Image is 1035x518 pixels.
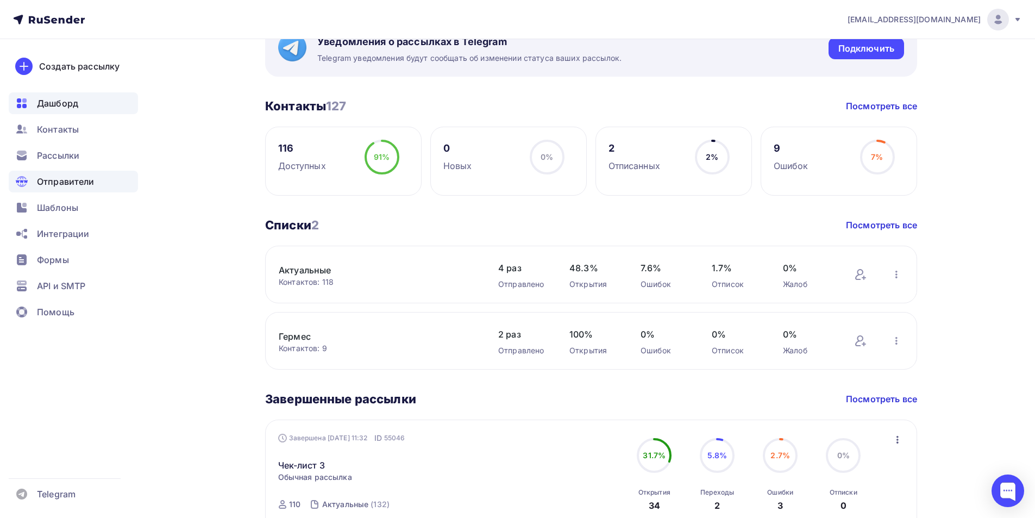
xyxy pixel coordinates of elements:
[770,451,790,460] span: 2.7%
[541,152,553,161] span: 0%
[37,253,69,266] span: Формы
[777,499,783,512] div: 3
[498,345,548,356] div: Отправлено
[609,159,660,172] div: Отписанных
[498,328,548,341] span: 2 раз
[569,345,619,356] div: Открытия
[846,392,917,405] a: Посмотреть все
[371,499,390,510] div: (132)
[278,159,326,172] div: Доступных
[9,171,138,192] a: Отправители
[265,217,319,233] h3: Списки
[609,142,660,155] div: 2
[9,92,138,114] a: Дашборд
[278,472,352,483] span: Обычная рассылка
[289,499,300,510] div: 110
[279,343,476,354] div: Контактов: 9
[311,218,319,232] span: 2
[641,279,690,290] div: Ошибок
[767,488,793,497] div: Ошибки
[9,249,138,271] a: Формы
[641,261,690,274] span: 7.6%
[774,159,808,172] div: Ошибок
[39,60,120,73] div: Создать рассылку
[700,488,734,497] div: Переходы
[840,499,846,512] div: 0
[37,201,78,214] span: Шаблоны
[498,261,548,274] span: 4 раз
[846,219,917,232] a: Посмотреть все
[9,145,138,166] a: Рассылки
[37,97,78,110] span: Дашборд
[783,261,832,274] span: 0%
[37,305,74,319] span: Помощь
[641,345,690,356] div: Ошибок
[774,142,808,155] div: 9
[641,328,690,341] span: 0%
[714,499,720,512] div: 2
[37,149,79,162] span: Рассылки
[279,277,476,288] div: Контактов: 118
[830,488,857,497] div: Отписки
[278,142,326,155] div: 116
[569,328,619,341] span: 100%
[384,433,405,444] span: 55046
[37,175,95,188] span: Отправители
[712,279,761,290] div: Отписок
[278,433,405,444] div: Завершена [DATE] 11:32
[9,118,138,140] a: Контакты
[783,279,832,290] div: Жалоб
[837,451,850,460] span: 0%
[374,152,390,161] span: 91%
[279,264,463,277] a: Актуальные
[322,499,368,510] div: Актуальные
[443,159,472,172] div: Новых
[707,451,727,460] span: 5.8%
[37,279,85,292] span: API и SMTP
[871,152,883,161] span: 7%
[37,227,89,240] span: Интеграции
[326,99,346,113] span: 127
[9,197,138,219] a: Шаблоны
[265,391,416,407] h3: Завершенные рассылки
[712,328,761,341] span: 0%
[569,261,619,274] span: 48.3%
[846,99,917,113] a: Посмотреть все
[712,261,761,274] span: 1.7%
[706,152,718,161] span: 2%
[848,9,1022,30] a: [EMAIL_ADDRESS][DOMAIN_NAME]
[638,488,670,497] div: Открытия
[279,330,463,343] a: Гермес
[443,142,472,155] div: 0
[783,328,832,341] span: 0%
[569,279,619,290] div: Открытия
[848,14,981,25] span: [EMAIL_ADDRESS][DOMAIN_NAME]
[321,496,391,513] a: Актуальные (132)
[783,345,832,356] div: Жалоб
[37,123,79,136] span: Контакты
[37,488,76,501] span: Telegram
[649,499,660,512] div: 34
[374,433,382,444] span: ID
[265,98,347,114] h3: Контакты
[278,459,325,472] a: Чек-лист 3
[643,451,666,460] span: 31.7%
[498,279,548,290] div: Отправлено
[838,42,894,55] div: Подключить
[712,345,761,356] div: Отписок
[317,35,622,48] span: Уведомления о рассылках в Telegram
[317,53,622,64] span: Telegram уведомления будут сообщать об изменении статуса ваших рассылок.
